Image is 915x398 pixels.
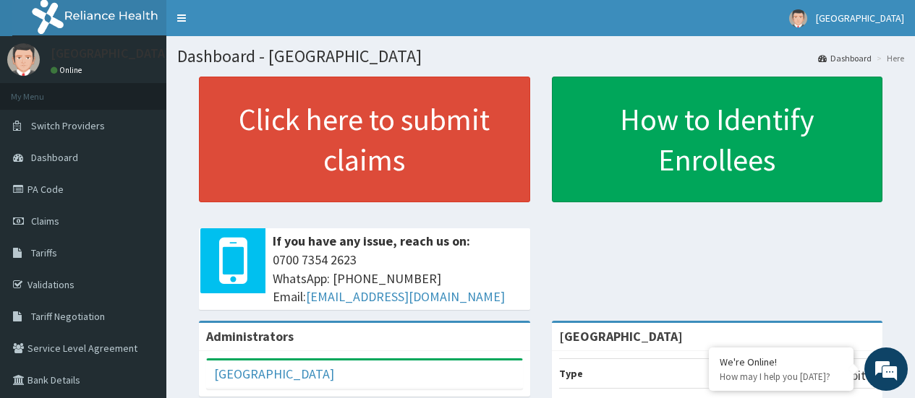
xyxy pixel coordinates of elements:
[31,119,105,132] span: Switch Providers
[720,371,843,383] p: How may I help you today?
[306,288,505,305] a: [EMAIL_ADDRESS][DOMAIN_NAME]
[7,43,40,76] img: User Image
[873,52,904,64] li: Here
[51,65,85,75] a: Online
[818,52,872,64] a: Dashboard
[789,9,807,27] img: User Image
[31,151,78,164] span: Dashboard
[214,365,334,382] a: [GEOGRAPHIC_DATA]
[31,215,59,228] span: Claims
[273,251,523,306] span: 0700 7354 2623 WhatsApp: [PHONE_NUMBER] Email:
[177,47,904,66] h1: Dashboard - [GEOGRAPHIC_DATA]
[206,328,294,345] b: Administrators
[31,310,105,323] span: Tariff Negotiation
[273,233,470,249] b: If you have any issue, reach us on:
[51,47,170,60] p: [GEOGRAPHIC_DATA]
[559,367,583,380] b: Type
[559,328,683,345] strong: [GEOGRAPHIC_DATA]
[720,355,843,368] div: We're Online!
[31,246,57,259] span: Tariffs
[199,77,530,202] a: Click here to submit claims
[552,77,883,202] a: How to Identify Enrollees
[816,12,904,25] span: [GEOGRAPHIC_DATA]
